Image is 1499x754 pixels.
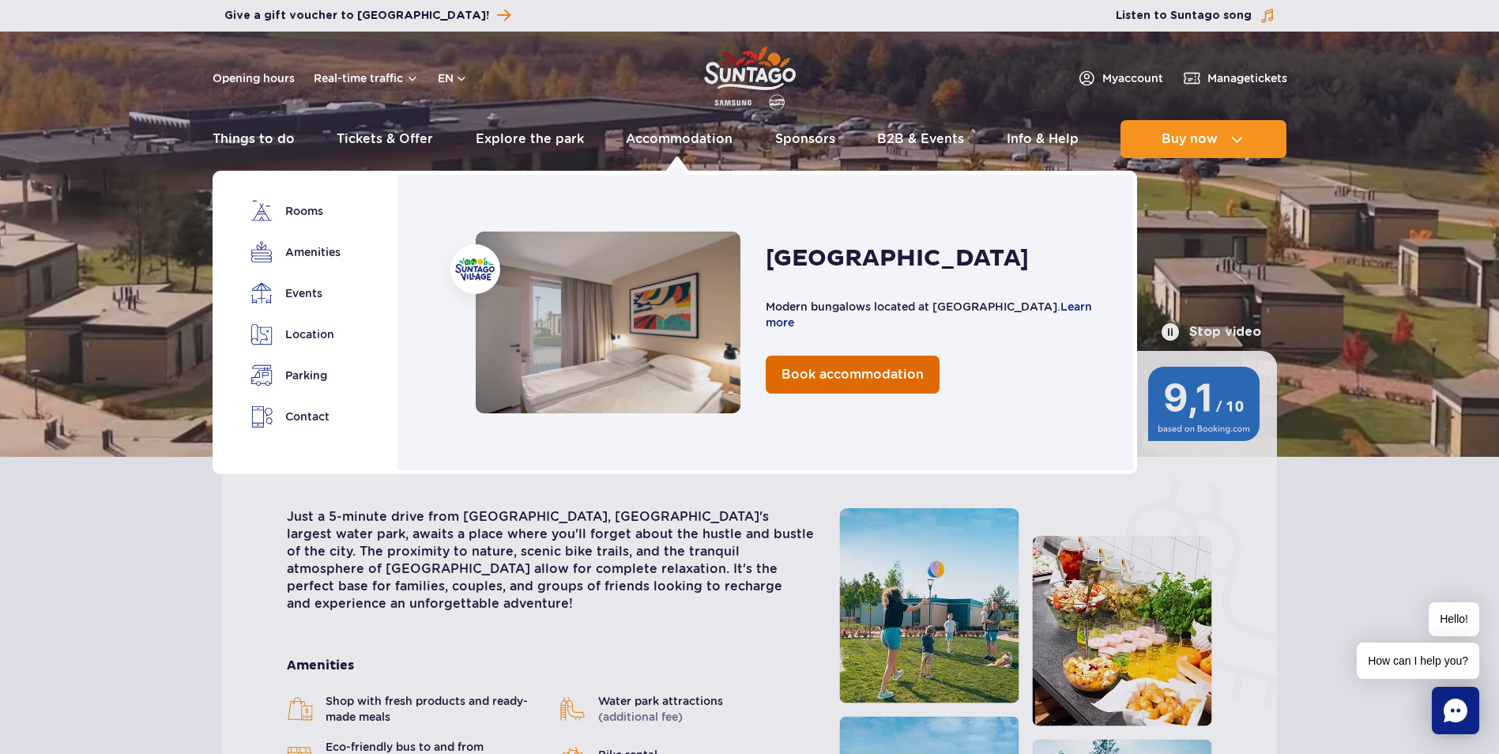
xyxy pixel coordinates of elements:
[250,405,339,428] a: Contact
[250,364,339,386] a: Parking
[766,243,1029,273] h2: [GEOGRAPHIC_DATA]
[1007,120,1079,158] a: Info & Help
[877,120,964,158] a: B2B & Events
[1120,120,1286,158] button: Buy now
[1182,69,1287,88] a: Managetickets
[250,241,339,263] a: Amenities
[1077,69,1163,88] a: Myaccount
[250,200,339,222] a: Rooms
[337,120,433,158] a: Tickets & Offer
[775,120,835,158] a: Sponsors
[455,258,495,281] img: Suntago
[766,299,1102,330] p: Modern bungalows located at [GEOGRAPHIC_DATA].
[782,367,924,382] span: Book accommodation
[476,120,584,158] a: Explore the park
[1432,687,1479,734] div: Chat
[250,282,339,304] a: Events
[476,232,740,413] a: Accommodation
[314,72,419,85] button: Real-time traffic
[213,120,295,158] a: Things to do
[250,323,339,345] a: Location
[1357,643,1479,679] span: How can I help you?
[1162,132,1218,146] span: Buy now
[438,70,468,86] button: en
[1102,70,1163,86] span: My account
[1207,70,1287,86] span: Manage tickets
[213,70,295,86] a: Opening hours
[626,120,733,158] a: Accommodation
[766,356,940,394] a: Book accommodation
[1429,602,1479,636] span: Hello!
